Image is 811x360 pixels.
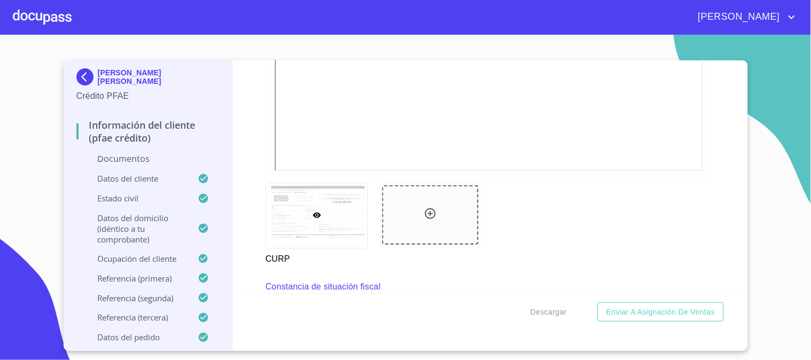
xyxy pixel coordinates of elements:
p: Datos del cliente [76,173,198,184]
span: Enviar a Asignación de Ventas [606,306,715,319]
p: Constancia de situación fiscal [266,280,381,293]
button: Descargar [526,302,571,322]
p: Datos del domicilio (idéntico a tu comprobante) [76,213,198,245]
div: [PERSON_NAME] [PERSON_NAME] [76,68,220,90]
span: Descargar [530,306,567,319]
p: Ocupación del Cliente [76,253,198,264]
p: Referencia (segunda) [76,293,198,303]
span: [PERSON_NAME] [690,9,785,26]
p: Referencia (tercera) [76,312,198,323]
p: Documentos [76,153,220,165]
button: account of current user [690,9,798,26]
button: Enviar a Asignación de Ventas [598,302,723,322]
p: Referencia (primera) [76,273,198,284]
p: Estado Civil [76,193,198,204]
p: CURP [266,248,367,265]
p: [PERSON_NAME] [PERSON_NAME] [98,68,220,85]
p: Crédito PFAE [76,90,220,103]
p: Datos del pedido [76,332,198,342]
p: Información del cliente (PFAE crédito) [76,119,220,144]
img: Docupass spot blue [76,68,98,85]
